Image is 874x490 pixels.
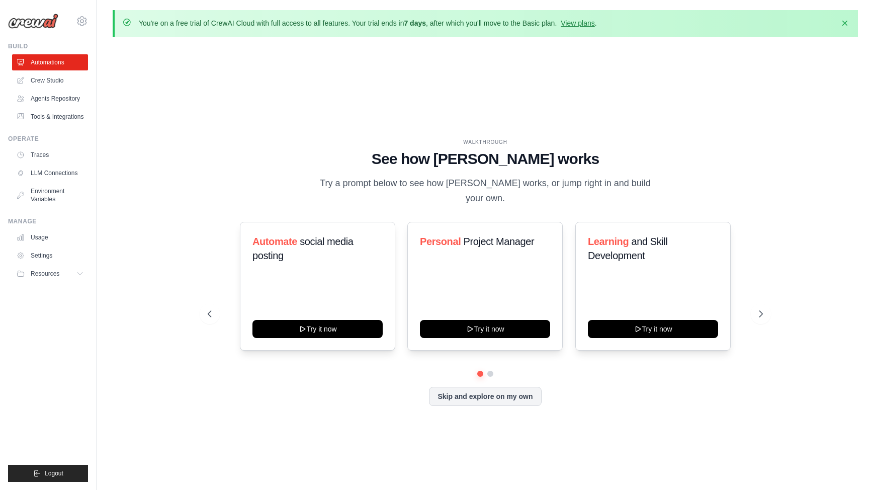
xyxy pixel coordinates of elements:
[404,19,426,27] strong: 7 days
[12,266,88,282] button: Resources
[588,236,667,261] span: and Skill Development
[31,270,59,278] span: Resources
[12,248,88,264] a: Settings
[45,469,63,477] span: Logout
[464,236,535,247] span: Project Manager
[420,320,550,338] button: Try it now
[561,19,594,27] a: View plans
[12,183,88,207] a: Environment Variables
[12,109,88,125] a: Tools & Integrations
[12,165,88,181] a: LLM Connections
[316,176,654,206] p: Try a prompt below to see how [PERSON_NAME] works, or jump right in and build your own.
[8,42,88,50] div: Build
[8,135,88,143] div: Operate
[12,229,88,246] a: Usage
[12,54,88,70] a: Automations
[12,147,88,163] a: Traces
[588,236,629,247] span: Learning
[429,387,541,406] button: Skip and explore on my own
[12,72,88,89] a: Crew Studio
[252,236,297,247] span: Automate
[208,150,763,168] h1: See how [PERSON_NAME] works
[139,18,597,28] p: You're on a free trial of CrewAI Cloud with full access to all features. Your trial ends in , aft...
[8,14,58,29] img: Logo
[588,320,718,338] button: Try it now
[420,236,461,247] span: Personal
[12,91,88,107] a: Agents Repository
[8,217,88,225] div: Manage
[252,236,354,261] span: social media posting
[8,465,88,482] button: Logout
[208,138,763,146] div: WALKTHROUGH
[252,320,383,338] button: Try it now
